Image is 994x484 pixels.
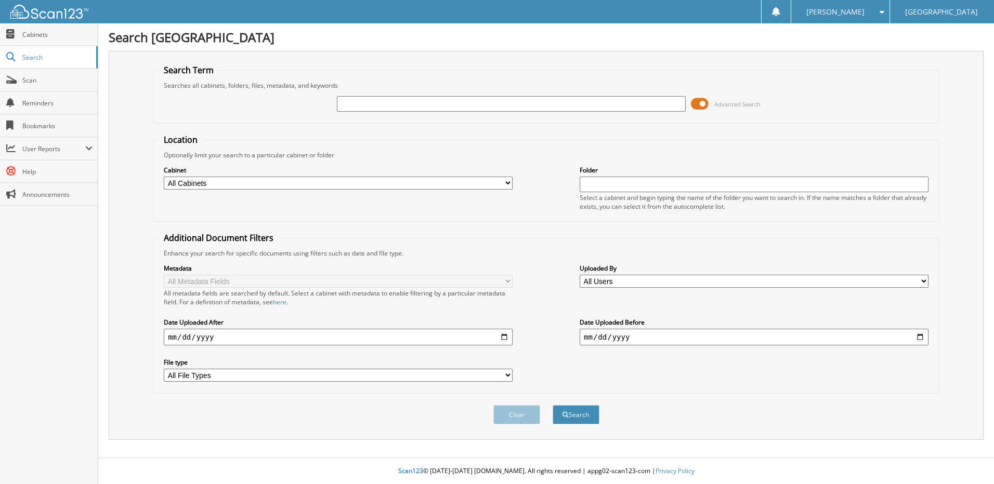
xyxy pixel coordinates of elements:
[273,298,286,306] a: here
[164,358,513,367] label: File type
[22,144,85,153] span: User Reports
[159,232,279,244] legend: Additional Document Filters
[164,329,513,345] input: start
[553,405,599,424] button: Search
[580,318,928,327] label: Date Uploaded Before
[580,329,928,345] input: end
[159,64,219,76] legend: Search Term
[10,5,88,19] img: scan123-logo-white.svg
[98,459,994,484] div: © [DATE]-[DATE] [DOMAIN_NAME]. All rights reserved | appg02-scan123-com |
[493,405,540,424] button: Clear
[164,289,513,306] div: All metadata fields are searched by default. Select a cabinet with metadata to enable filtering b...
[159,134,203,145] legend: Location
[714,100,761,108] span: Advanced Search
[22,99,93,107] span: Reminders
[22,30,93,39] span: Cabinets
[22,190,93,199] span: Announcements
[22,53,91,62] span: Search
[398,466,423,475] span: Scan123
[905,9,978,15] span: [GEOGRAPHIC_DATA]
[22,122,93,130] span: Bookmarks
[159,81,934,90] div: Searches all cabinets, folders, files, metadata, and keywords
[164,264,513,273] label: Metadata
[164,166,513,174] label: Cabinet
[806,9,865,15] span: [PERSON_NAME]
[22,76,93,85] span: Scan
[580,166,928,174] label: Folder
[109,29,984,46] h1: Search [GEOGRAPHIC_DATA]
[580,193,928,211] div: Select a cabinet and begin typing the name of the folder you want to search in. If the name match...
[159,249,934,258] div: Enhance your search for specific documents using filters such as date and file type.
[580,264,928,273] label: Uploaded By
[22,167,93,176] span: Help
[656,466,695,475] a: Privacy Policy
[159,151,934,159] div: Optionally limit your search to a particular cabinet or folder
[942,434,994,484] iframe: Chat Widget
[164,318,513,327] label: Date Uploaded After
